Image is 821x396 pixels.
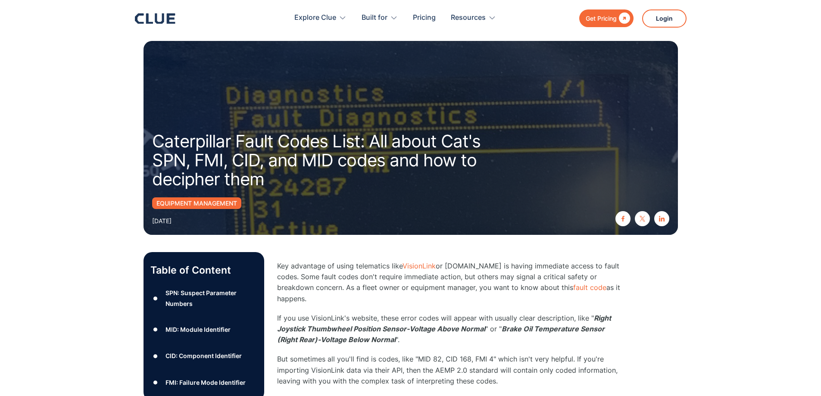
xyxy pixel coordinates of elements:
[165,350,242,361] div: CID: Component Identifier
[150,292,161,305] div: ●
[362,4,387,31] div: Built for
[165,324,231,335] div: MID: Module Identifier
[277,354,622,387] p: But sometimes all you'll find is codes, like "MID 82, CID 168, FMI 4" which isn't very helpful. I...
[277,324,605,344] em: Brake Oil Temperature Sensor (Right Rear)-Voltage Below Normal
[277,261,622,304] p: Key advantage of using telematics like or [DOMAIN_NAME] is having immediate access to fault codes...
[150,263,257,277] p: Table of Content
[659,216,665,221] img: linkedin icon
[573,283,606,292] a: fault code
[150,376,161,389] div: ●
[150,287,257,309] a: ●SPN: Suspect Parameter Numbers
[152,215,172,226] div: [DATE]
[451,4,496,31] div: Resources
[294,4,336,31] div: Explore Clue
[403,262,436,270] a: VisionLink
[152,132,514,189] h1: Caterpillar Fault Codes List: All about Cat's SPN, FMI, CID, and MID codes and how to decipher them
[150,349,161,362] div: ●
[152,197,241,209] a: Equipment Management
[294,4,347,31] div: Explore Clue
[620,216,626,221] img: facebook icon
[150,323,257,336] a: ●MID: Module Identifier
[165,287,257,309] div: SPN: Suspect Parameter Numbers
[617,13,630,24] div: 
[640,216,645,221] img: twitter X icon
[165,377,246,388] div: ‍FMI: Failure Mode Identifier
[586,13,617,24] div: Get Pricing
[579,9,634,27] a: Get Pricing
[277,314,611,333] em: Right Joystick Thumbwheel Position Sensor-Voltage Above Normal
[362,4,398,31] div: Built for
[642,9,687,28] a: Login
[150,349,257,362] a: ●CID: Component Identifier
[413,4,436,31] a: Pricing
[277,313,622,346] p: If you use VisionLink's website, these error codes will appear with usually clear description, li...
[451,4,486,31] div: Resources
[150,376,257,389] a: ●‍FMI: Failure Mode Identifier
[150,323,161,336] div: ●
